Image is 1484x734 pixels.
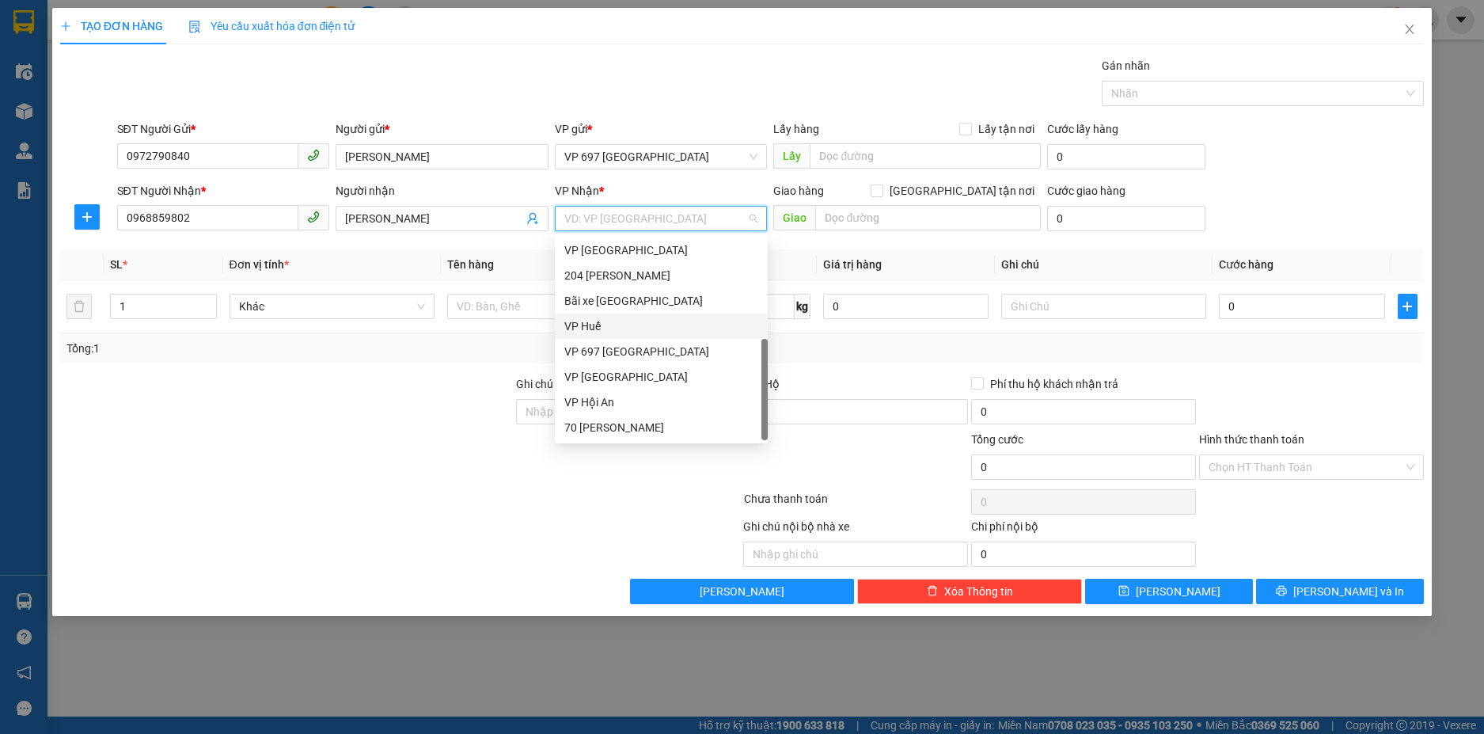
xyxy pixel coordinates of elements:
[564,394,758,411] div: VP Hội An
[564,368,758,386] div: VP [GEOGRAPHIC_DATA]
[743,542,968,567] input: Nhập ghi chú
[1398,294,1418,319] button: plus
[1219,258,1273,271] span: Cước hàng
[1403,23,1416,36] span: close
[795,294,810,319] span: kg
[1118,585,1129,598] span: save
[742,490,970,518] div: Chưa thanh toán
[995,249,1213,280] th: Ghi chú
[944,583,1013,600] span: Xóa Thông tin
[1001,294,1206,319] input: Ghi Chú
[188,20,355,32] span: Yêu cầu xuất hóa đơn điện tử
[555,390,768,415] div: VP Hội An
[60,20,163,32] span: TẠO ĐƠN HÀNG
[823,294,989,319] input: 0
[1085,579,1253,604] button: save[PERSON_NAME]
[555,415,768,440] div: 70 Nguyễn Hữu Huân
[117,120,330,138] div: SĐT Người Gửi
[1387,8,1432,52] button: Close
[743,518,968,542] div: Ghi chú nội bộ nhà xe
[188,21,201,33] img: icon
[773,184,824,197] span: Giao hàng
[307,149,320,162] span: phone
[1199,433,1304,446] label: Hình thức thanh toán
[823,258,882,271] span: Giá trị hàng
[810,143,1041,169] input: Dọc đường
[336,182,548,200] div: Người nhận
[857,579,1082,604] button: deleteXóa Thông tin
[447,294,652,319] input: VD: Bàn, Ghế
[447,258,494,271] span: Tên hàng
[564,318,758,335] div: VP Huế
[555,364,768,390] div: VP Ninh Bình
[555,120,768,138] div: VP gửi
[927,585,938,598] span: delete
[1047,206,1205,231] input: Cước giao hàng
[1047,144,1205,169] input: Cước lấy hàng
[75,211,99,223] span: plus
[815,205,1041,230] input: Dọc đường
[516,399,741,424] input: Ghi chú đơn hàng
[984,375,1125,393] span: Phí thu hộ khách nhận trả
[336,120,548,138] div: Người gửi
[564,241,758,259] div: VP [GEOGRAPHIC_DATA]
[971,518,1196,542] div: Chi phí nội bộ
[564,343,758,360] div: VP 697 [GEOGRAPHIC_DATA]
[60,21,71,32] span: plus
[230,258,289,271] span: Đơn vị tính
[972,120,1041,138] span: Lấy tận nơi
[555,263,768,288] div: 204 Trần Quang Khải
[883,182,1041,200] span: [GEOGRAPHIC_DATA] tận nơi
[74,204,100,230] button: plus
[971,433,1023,446] span: Tổng cước
[516,378,603,390] label: Ghi chú đơn hàng
[1047,123,1118,135] label: Cước lấy hàng
[1047,184,1125,197] label: Cước giao hàng
[555,184,599,197] span: VP Nhận
[1102,59,1150,72] label: Gán nhãn
[564,419,758,436] div: 70 [PERSON_NAME]
[773,143,810,169] span: Lấy
[526,212,539,225] span: user-add
[555,288,768,314] div: Bãi xe Thạch Bàn
[117,182,330,200] div: SĐT Người Nhận
[307,211,320,223] span: phone
[700,583,784,600] span: [PERSON_NAME]
[66,340,573,357] div: Tổng: 1
[239,295,425,318] span: Khác
[1276,585,1287,598] span: printer
[555,339,768,364] div: VP 697 Điện Biên Phủ
[66,294,92,319] button: delete
[773,123,819,135] span: Lấy hàng
[564,292,758,310] div: Bãi xe [GEOGRAPHIC_DATA]
[773,205,815,230] span: Giao
[564,267,758,284] div: 204 [PERSON_NAME]
[555,314,768,339] div: VP Huế
[110,258,123,271] span: SL
[1136,583,1220,600] span: [PERSON_NAME]
[1399,300,1418,313] span: plus
[630,579,855,604] button: [PERSON_NAME]
[555,238,768,263] div: VP Đà Nẵng
[564,145,758,169] span: VP 697 Điện Biên Phủ
[1293,583,1404,600] span: [PERSON_NAME] và In
[1256,579,1424,604] button: printer[PERSON_NAME] và In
